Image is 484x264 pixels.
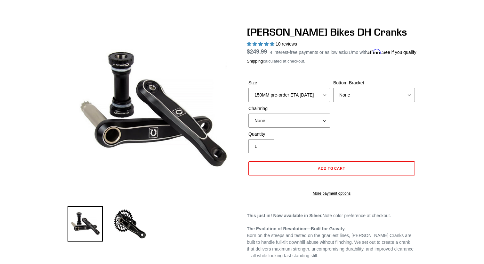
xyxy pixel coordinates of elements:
span: Add to cart [318,166,346,171]
img: Load image into Gallery viewer, Canfield Bikes DH Cranks [68,206,103,242]
label: Bottom-Bracket [333,80,415,86]
a: More payment options [248,191,415,196]
label: Size [248,80,330,86]
label: Chainring [248,105,330,112]
h1: [PERSON_NAME] Bikes DH Cranks [247,26,416,38]
p: Born on the steeps and tested on the gnarliest lines, [PERSON_NAME] Cranks are built to handle fu... [247,226,416,259]
a: Shipping [247,59,263,64]
p: Note color preference at checkout. [247,212,416,219]
strong: The Evolution of Revolution—Built for Gravity. [247,226,346,231]
img: Load image into Gallery viewer, Canfield Bikes DH Cranks [112,206,148,242]
span: Affirm [367,49,381,54]
button: Add to cart [248,161,415,175]
span: $249.99 [247,48,267,55]
label: Quantity [248,131,330,138]
strong: This just in! Now available in Silver. [247,213,323,218]
span: $21 [343,50,351,55]
p: 4 interest-free payments or as low as /mo with . [270,47,416,56]
div: calculated at checkout. [247,58,416,64]
span: 4.90 stars [247,41,276,47]
a: See if you qualify - Learn more about Affirm Financing (opens in modal) [382,50,416,55]
span: 10 reviews [276,41,297,47]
